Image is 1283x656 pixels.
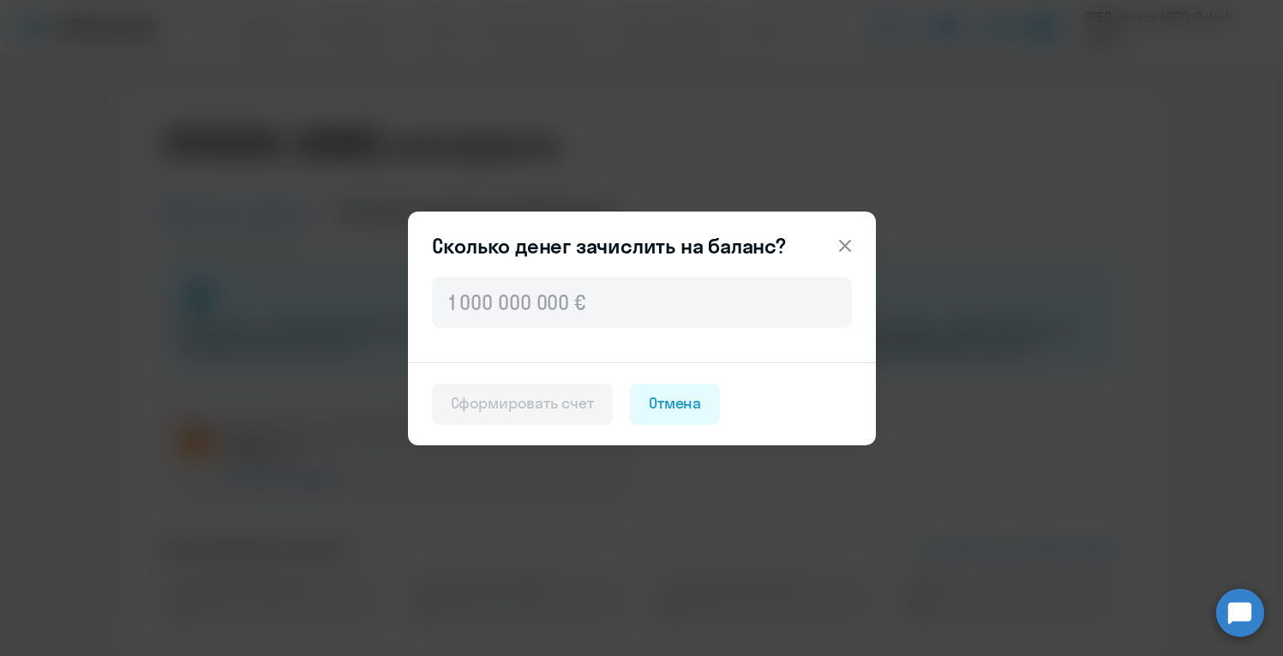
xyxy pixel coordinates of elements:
div: Сформировать счет [451,392,594,414]
button: Отмена [630,384,721,425]
button: Сформировать счет [432,384,613,425]
input: 1 000 000 000 € [432,277,852,328]
header: Сколько денег зачислить на баланс? [408,232,876,259]
div: Отмена [649,392,702,414]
